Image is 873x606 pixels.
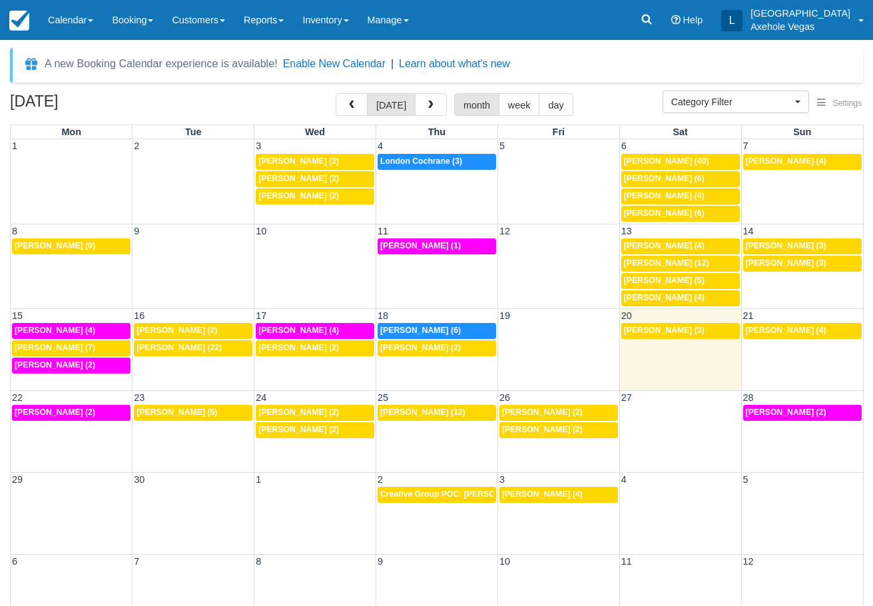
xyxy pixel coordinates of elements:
span: [PERSON_NAME] (6) [380,326,461,335]
span: 4 [620,474,628,485]
a: [PERSON_NAME] (5) [621,273,740,289]
span: 21 [742,310,755,321]
a: Learn about what's new [399,58,510,69]
span: [PERSON_NAME] (22) [137,343,222,352]
span: 1 [254,474,262,485]
span: [PERSON_NAME] (2) [502,425,583,434]
button: Settings [809,94,870,113]
span: [PERSON_NAME] (2) [137,326,217,335]
span: [PERSON_NAME] (2) [746,408,826,417]
span: 19 [498,310,511,321]
a: Creative Group POC: [PERSON_NAME] (4) [378,487,496,503]
a: [PERSON_NAME] (22) [134,340,252,356]
span: [PERSON_NAME] (1) [380,241,461,250]
span: [PERSON_NAME] (2) [258,408,339,417]
span: [PERSON_NAME] (9) [15,241,95,250]
span: 12 [742,556,755,567]
span: 17 [254,310,268,321]
span: [PERSON_NAME] (2) [15,360,95,370]
span: [PERSON_NAME] (4) [746,156,826,166]
span: 10 [498,556,511,567]
img: checkfront-main-nav-mini-logo.png [9,11,29,31]
h2: [DATE] [10,93,178,118]
span: [PERSON_NAME] (2) [380,343,461,352]
span: 5 [742,474,750,485]
p: Axehole Vegas [750,20,850,33]
span: 1 [11,141,19,151]
span: 18 [376,310,390,321]
div: L [721,10,742,31]
span: 12 [498,226,511,236]
span: 15 [11,310,24,321]
span: [PERSON_NAME] (4) [624,241,705,250]
span: [PERSON_NAME] (40) [624,156,709,166]
button: week [499,93,540,116]
a: [PERSON_NAME] (4) [743,323,862,339]
button: Category Filter [663,91,809,113]
span: 9 [133,226,141,236]
span: 26 [498,392,511,403]
a: [PERSON_NAME] (5) [134,405,252,421]
span: [PERSON_NAME] (3) [746,241,826,250]
span: [PERSON_NAME] (12) [624,258,709,268]
a: [PERSON_NAME] (40) [621,154,740,170]
a: [PERSON_NAME] (3) [743,256,862,272]
div: A new Booking Calendar experience is available! [45,56,278,72]
span: [PERSON_NAME] (4) [502,489,583,499]
a: [PERSON_NAME] (2) [256,422,374,438]
a: [PERSON_NAME] (4) [499,487,618,503]
span: 11 [376,226,390,236]
a: [PERSON_NAME] (2) [256,171,374,187]
span: Category Filter [671,95,792,109]
a: [PERSON_NAME] (2) [12,405,131,421]
span: 4 [376,141,384,151]
a: [PERSON_NAME] (6) [621,206,740,222]
span: 6 [620,141,628,151]
span: 29 [11,474,24,485]
span: [PERSON_NAME] (4) [746,326,826,335]
span: [PERSON_NAME] (2) [502,408,583,417]
a: [PERSON_NAME] (4) [743,154,862,170]
span: 7 [742,141,750,151]
span: [PERSON_NAME] (4) [15,326,95,335]
span: 24 [254,392,268,403]
span: [PERSON_NAME] (2) [258,191,339,200]
span: Tue [185,127,202,137]
span: London Cochrane (3) [380,156,462,166]
span: | [391,58,394,69]
p: [GEOGRAPHIC_DATA] [750,7,850,20]
button: month [454,93,499,116]
span: 2 [133,141,141,151]
span: Fri [553,127,565,137]
span: [PERSON_NAME] (2) [258,156,339,166]
span: [PERSON_NAME] (3) [624,326,705,335]
a: [PERSON_NAME] (4) [256,323,374,339]
a: [PERSON_NAME] (2) [256,188,374,204]
span: Sat [673,127,687,137]
span: [PERSON_NAME] (2) [258,174,339,183]
span: Wed [305,127,325,137]
span: [PERSON_NAME] (2) [15,408,95,417]
span: 25 [376,392,390,403]
span: [PERSON_NAME] (3) [746,258,826,268]
span: 20 [620,310,633,321]
a: [PERSON_NAME] (12) [378,405,496,421]
button: [DATE] [367,93,416,116]
span: Creative Group POC: [PERSON_NAME] (4) [380,489,545,499]
span: 13 [620,226,633,236]
a: [PERSON_NAME] (3) [621,323,740,339]
span: [PERSON_NAME] (4) [258,326,339,335]
span: 8 [254,556,262,567]
span: 3 [254,141,262,151]
span: 27 [620,392,633,403]
span: Sun [793,127,811,137]
span: 14 [742,226,755,236]
a: [PERSON_NAME] (2) [499,422,618,438]
a: [PERSON_NAME] (7) [12,340,131,356]
span: 2 [376,474,384,485]
span: 10 [254,226,268,236]
i: Help [671,15,681,25]
a: [PERSON_NAME] (3) [743,238,862,254]
a: [PERSON_NAME] (2) [12,358,131,374]
span: 22 [11,392,24,403]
